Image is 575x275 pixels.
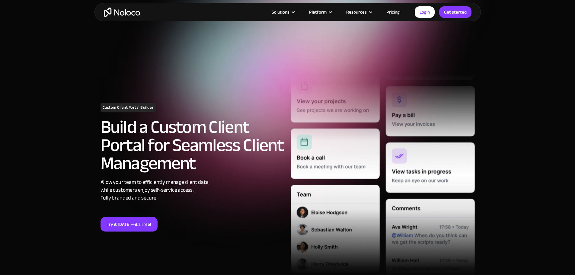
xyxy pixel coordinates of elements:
a: home [104,8,140,17]
div: Resources [339,8,379,16]
a: Login [415,6,435,18]
h1: Custom Client Portal Builder [101,103,156,112]
div: Solutions [264,8,302,16]
div: Platform [309,8,327,16]
a: Try it [DATE]—it’s free! [101,217,158,232]
a: Pricing [379,8,407,16]
div: Platform [302,8,339,16]
h2: Build a Custom Client Portal for Seamless Client Management [101,118,285,172]
div: Resources [346,8,367,16]
a: Get started [439,6,471,18]
div: Allow your team to efficiently manage client data while customers enjoy self-service access. Full... [101,178,285,202]
div: Solutions [272,8,289,16]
